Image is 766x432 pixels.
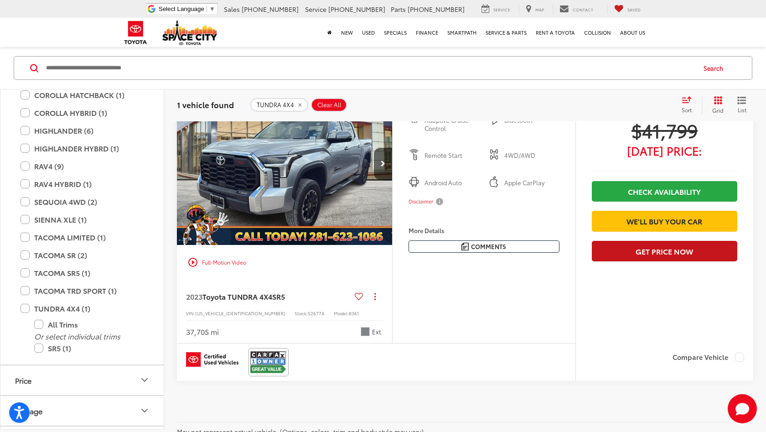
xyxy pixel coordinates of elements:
span: [US_VEHICLE_IDENTIFICATION_NUMBER] [195,310,285,317]
button: Clear All [311,98,347,112]
input: Search by Make, Model, or Keyword [45,57,695,79]
a: Finance [411,18,443,47]
div: Mileage [15,406,42,415]
span: dropdown dots [374,293,376,300]
label: SR5 (1) [34,340,144,356]
label: SIENNA XLE (1) [21,212,144,228]
span: TUNDRA 4X4 [257,101,294,109]
i: Or select individual trims [34,331,120,341]
span: Stock: [295,310,308,317]
span: 2023 [186,291,202,302]
label: SEQUOIA 4WD (2) [21,194,144,210]
img: Space City Toyota [162,20,217,45]
a: Select Language​ [159,5,215,12]
span: Parts [391,5,406,14]
button: Next image [374,148,392,180]
button: List View [730,96,753,114]
span: 1 vehicle found [177,99,234,110]
a: New [336,18,357,47]
span: Bluetooth® [504,116,559,133]
span: Silver Me. [361,327,370,336]
button: PricePrice [0,365,165,395]
span: Adaptive Cruise Control [424,116,480,133]
span: Comments [471,242,506,251]
span: [DATE] Price: [592,146,737,155]
span: Clear All [317,101,342,109]
label: HIGHLANDER HYBRD (1) [21,141,144,156]
button: Disclaimer [409,192,445,211]
label: TACOMA SR (2) [21,247,144,263]
img: CarFax One Owner [250,350,287,374]
span: [PHONE_NUMBER] [242,5,299,14]
span: [PHONE_NUMBER] [328,5,385,14]
div: Price [15,376,31,385]
label: COROLLA HYBRID (1) [21,105,144,121]
svg: Start Chat [728,394,757,423]
label: TACOMA TRD SPORT (1) [21,283,144,299]
a: Used [357,18,379,47]
div: Price [139,375,150,385]
span: Map [535,6,544,12]
a: Home [323,18,336,47]
button: Comments [409,240,559,253]
a: Service [475,4,517,14]
label: TUNDRA 4X4 (1) [21,301,144,317]
span: 52677A [308,310,325,317]
button: Grid View [702,96,730,114]
a: Check Availability [592,181,737,202]
span: Sort [682,106,692,114]
span: VIN: [186,310,195,317]
label: RAV4 HYBRID (1) [21,176,144,192]
a: About Us [616,18,650,47]
label: RAV4 (9) [21,158,144,174]
label: Compare Vehicle [673,353,744,362]
span: Toyota TUNDRA 4X4 [202,291,272,302]
span: Sales [224,5,240,14]
button: Select sort value [677,96,702,114]
a: Map [519,4,551,14]
span: Apple CarPlay [504,178,559,187]
span: Grid [712,106,724,114]
button: MileageMileage [0,396,165,426]
a: Collision [580,18,616,47]
a: 2023 Toyota TUNDRA 4X4 SR5 CREWMAX 5.5 4WD2023 Toyota TUNDRA 4X4 SR5 CREWMAX 5.5 4WD2023 Toyota T... [176,83,393,245]
span: List [737,106,746,114]
img: Comments [461,243,469,250]
div: 2023 Toyota TUNDRA 4X4 SR5 0 [176,83,393,245]
span: Remote Start [424,151,480,160]
a: My Saved Vehicles [607,4,647,14]
span: Select Language [159,5,204,12]
a: 2023Toyota TUNDRA 4X4SR5 [186,291,351,302]
span: Contact [573,6,593,12]
span: 4WD/AWD [504,151,559,160]
a: Specials [379,18,411,47]
span: ▼ [209,5,215,12]
button: Get Price Now [592,241,737,261]
span: Saved [627,6,641,12]
a: Service & Parts [481,18,531,47]
button: Search [695,57,736,79]
h4: More Details [409,227,559,234]
img: Toyota [119,18,153,47]
img: 2023 Toyota TUNDRA 4X4 SR5 CREWMAX 5.5 4WD [176,83,393,245]
span: SR5 [272,291,285,302]
label: TACOMA LIMITED (1) [21,229,144,245]
span: [PHONE_NUMBER] [408,5,465,14]
div: 37,705 mi [186,327,219,337]
span: Android Auto [424,178,480,187]
img: Toyota Certified Used Vehicles [186,352,238,367]
button: Actions [367,289,383,305]
span: Ext. [372,328,383,336]
button: remove TUNDRA%204X4 [250,98,308,112]
span: $41,799 [592,119,737,141]
a: SmartPath [443,18,481,47]
span: 8361 [349,310,359,317]
span: ​ [207,5,207,12]
label: COROLLA HATCHBACK (1) [21,87,144,103]
a: We'll Buy Your Car [592,211,737,231]
button: Toggle Chat Window [728,394,757,423]
div: Mileage [139,405,150,416]
a: Contact [553,4,600,14]
span: Model: [334,310,349,317]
